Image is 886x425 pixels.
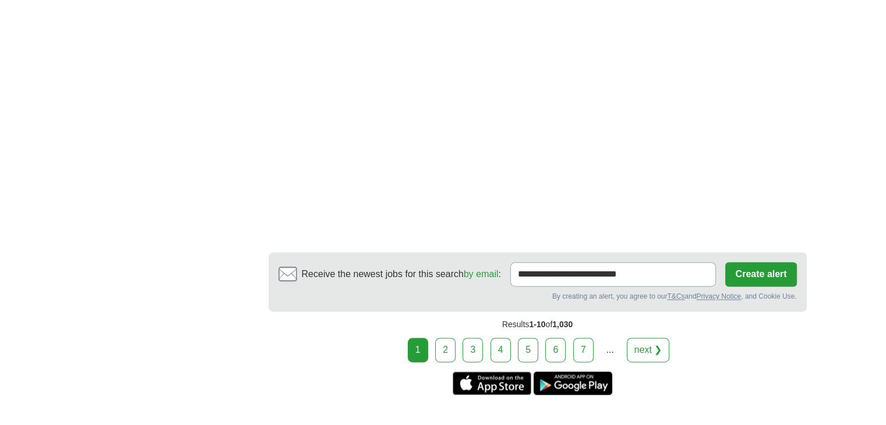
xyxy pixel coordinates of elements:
a: T&Cs [667,292,684,300]
div: Results of [269,311,807,338]
span: 1-10 [529,320,545,329]
a: 6 [545,338,566,362]
a: 2 [435,338,456,362]
a: 7 [573,338,594,362]
a: Get the Android app [534,371,612,395]
a: Privacy Notice [696,292,741,300]
span: Receive the newest jobs for this search : [302,267,501,281]
div: By creating an alert, you agree to our and , and Cookie Use. [278,291,797,302]
span: 1,030 [552,320,573,329]
a: next ❯ [627,338,670,362]
div: ... [598,338,622,362]
a: by email [464,269,499,279]
a: 5 [518,338,538,362]
div: 1 [408,338,428,362]
a: 3 [463,338,483,362]
button: Create alert [725,262,796,286]
a: Get the iPhone app [453,371,531,395]
a: 4 [490,338,511,362]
